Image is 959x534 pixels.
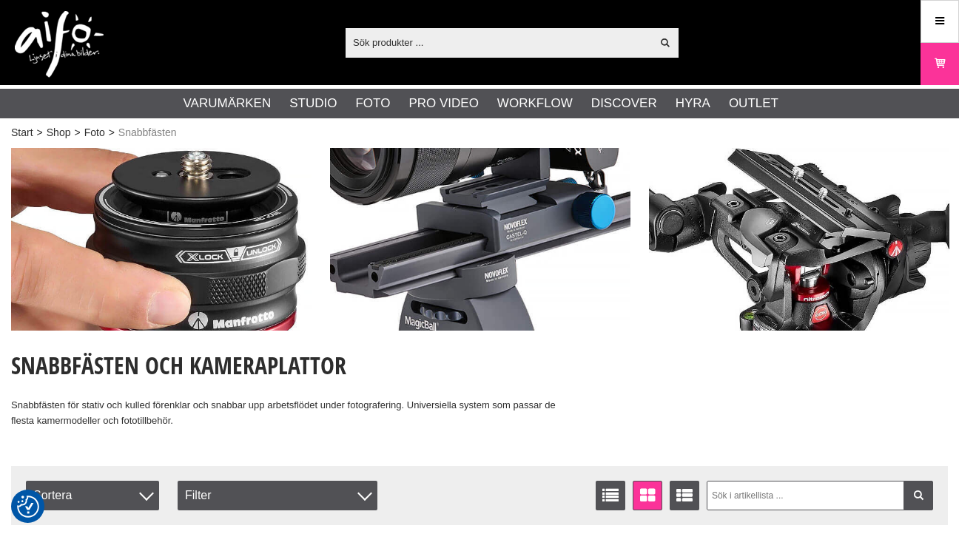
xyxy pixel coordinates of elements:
a: Start [11,125,33,141]
img: Annons:003 ban-quickrelease-003.jpg [649,148,949,331]
a: Foto [84,125,105,141]
img: Annons:002 ban-quickrelease-002.jpg [330,148,630,331]
a: Studio [289,94,337,113]
button: Samtyckesinställningar [17,493,39,520]
a: Varumärken [184,94,272,113]
a: Shop [47,125,71,141]
a: Foto [355,94,390,113]
a: Hyra [676,94,710,113]
span: Snabbfästen [118,125,177,141]
h1: Snabbfästen och Kameraplattor [11,349,579,382]
img: Annons:001 ban-quickrelease-001.jpg [11,148,312,331]
input: Sök i artikellista ... [707,481,934,510]
a: Pro Video [408,94,478,113]
a: Workflow [497,94,573,113]
a: Discover [591,94,657,113]
a: Filtrera [904,481,933,510]
input: Sök produkter ... [346,31,651,53]
span: > [37,125,43,141]
span: > [74,125,80,141]
span: > [109,125,115,141]
span: Sortera [26,481,159,510]
img: Revisit consent button [17,496,39,518]
a: Utökad listvisning [670,481,699,510]
p: Snabbfästen för stativ och kulled förenklar och snabbar upp arbetsflödet under fotografering. Uni... [11,398,579,429]
img: logo.png [15,11,104,78]
a: Outlet [729,94,778,113]
a: Fönstervisning [633,481,662,510]
a: Listvisning [596,481,625,510]
div: Filter [178,481,377,510]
